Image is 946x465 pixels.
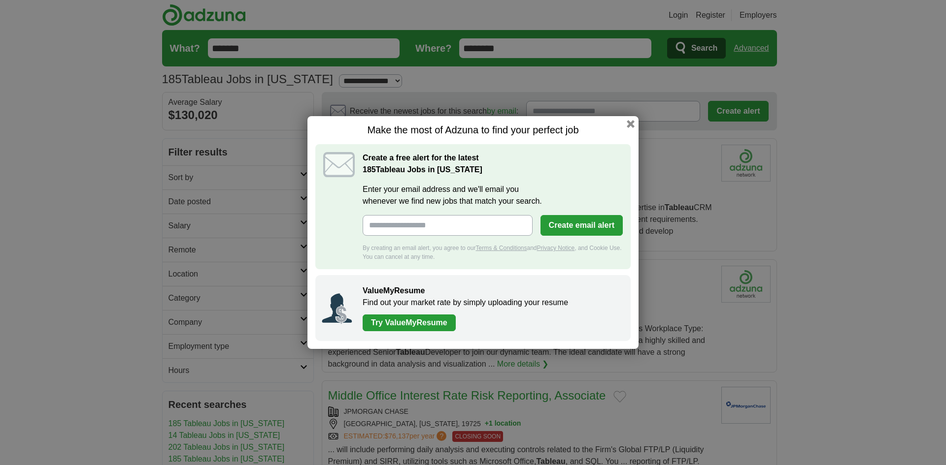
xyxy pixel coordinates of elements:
h2: Create a free alert for the latest [363,152,623,176]
button: Create email alert [541,215,623,236]
a: Try ValueMyResume [363,314,456,331]
h1: Make the most of Adzuna to find your perfect job [315,124,631,136]
strong: Tableau Jobs in [US_STATE] [363,165,482,174]
a: Privacy Notice [537,245,575,251]
label: Enter your email address and we'll email you whenever we find new jobs that match your search. [363,184,623,207]
div: By creating an email alert, you agree to our and , and Cookie Use. You can cancel at any time. [363,244,623,261]
p: Find out your market rate by simply uploading your resume [363,297,621,309]
span: 185 [363,164,376,176]
a: Terms & Conditions [475,245,527,251]
h2: ValueMyResume [363,285,621,297]
img: icon_email.svg [323,152,355,177]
